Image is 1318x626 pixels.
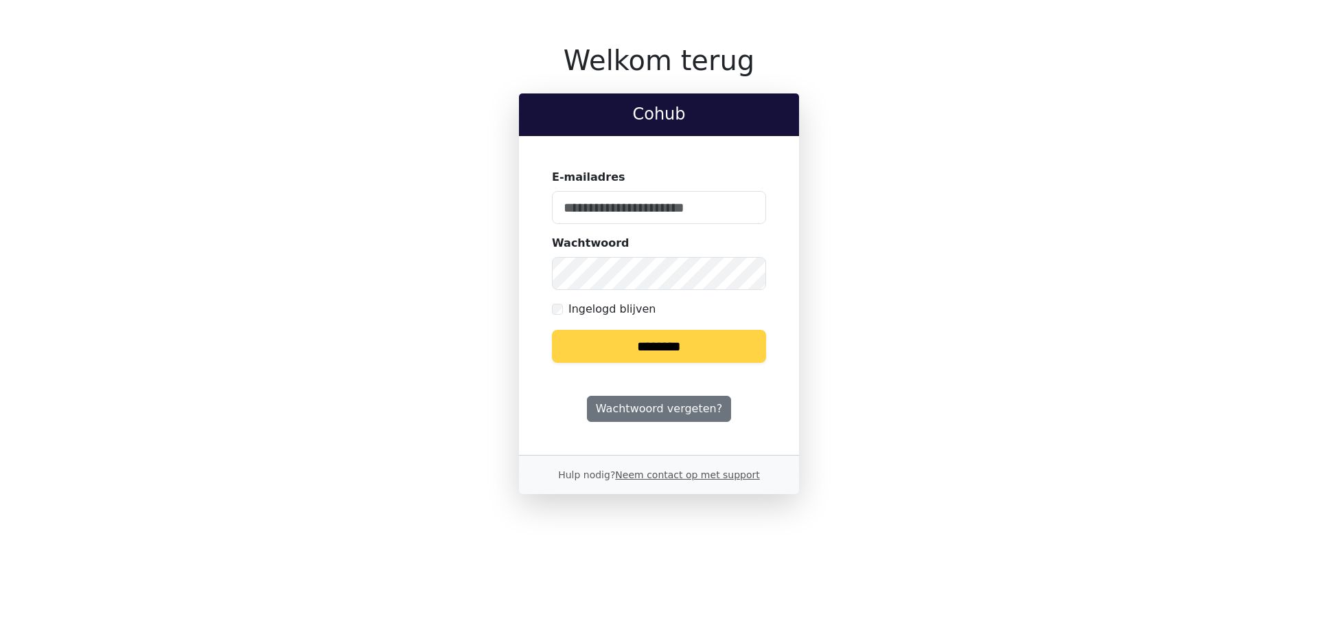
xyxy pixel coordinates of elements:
label: Ingelogd blijven [568,301,656,317]
label: E-mailadres [552,169,625,186]
small: Hulp nodig? [558,469,760,480]
h1: Welkom terug [519,44,799,77]
a: Wachtwoord vergeten? [587,396,731,422]
h2: Cohub [530,104,788,124]
label: Wachtwoord [552,235,629,251]
a: Neem contact op met support [615,469,759,480]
